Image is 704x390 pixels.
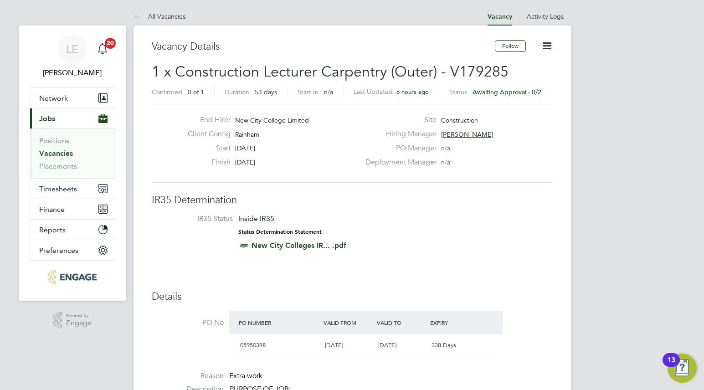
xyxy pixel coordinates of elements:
[19,26,126,301] nav: Main navigation
[321,314,375,331] div: Valid From
[225,88,249,96] label: Duration
[152,371,224,381] label: Reason
[134,12,185,21] a: All Vacancies
[30,67,115,78] span: Laurence Elkington
[30,220,115,240] button: Reports
[235,158,255,166] span: [DATE]
[396,88,429,96] span: 6 hours ago
[180,158,231,167] label: Finish
[325,341,343,349] span: [DATE]
[39,226,66,234] span: Reports
[180,144,231,153] label: Start
[667,360,675,372] div: 13
[66,312,92,319] span: Powered by
[39,136,69,145] a: Positions
[39,162,77,170] a: Placements
[105,38,116,49] span: 20
[161,214,233,224] label: IR35 Status
[360,144,437,153] label: PO Manager
[360,158,437,167] label: Deployment Manager
[93,35,112,64] a: 20
[39,94,68,103] span: Network
[375,314,428,331] div: Valid To
[30,128,115,178] div: Jobs
[229,371,262,380] span: Extra work
[488,13,512,21] a: Vacancy
[252,241,346,250] a: New City Colleges IR... .pdf
[30,35,115,78] a: LE[PERSON_NAME]
[298,88,319,96] label: Start In
[30,179,115,199] button: Timesheets
[255,88,277,96] span: 53 days
[432,341,456,349] span: 338 Days
[30,270,115,284] a: Go to home page
[441,144,450,152] span: n/a
[39,114,55,123] span: Jobs
[236,314,322,331] div: PO Number
[378,341,396,349] span: [DATE]
[238,229,322,235] strong: Status Determination Statement
[30,108,115,128] button: Jobs
[152,63,509,81] span: 1 x Construction Lecturer Carpentry (Outer) - V179285
[441,116,478,124] span: Construction
[180,115,231,125] label: End Hirer
[354,87,393,96] label: Last Updated
[235,116,309,124] span: New City College Limited
[30,240,115,260] button: Preferences
[473,88,541,96] span: Awaiting approval - 0/2
[39,205,65,214] span: Finance
[449,88,467,96] label: Status
[180,129,231,139] label: Client Config
[188,88,204,96] span: 0 of 1
[152,318,224,328] label: PO No
[668,354,697,383] button: Open Resource Center, 13 new notifications
[441,130,493,139] span: [PERSON_NAME]
[30,88,115,108] button: Network
[441,158,450,166] span: n/a
[66,319,92,327] span: Engage
[53,312,92,329] a: Powered byEngage
[48,270,97,284] img: huntereducation-logo-retina.png
[428,314,481,331] div: Expiry
[527,12,564,21] a: Activity Logs
[30,199,115,219] button: Finance
[495,40,526,52] button: Follow
[39,246,78,255] span: Preferences
[39,185,77,193] span: Timesheets
[152,290,553,303] h3: Details
[152,88,182,96] label: Confirmed
[152,194,553,207] h3: IR35 Determination
[152,40,495,53] h3: Vacancy Details
[240,341,266,349] span: 05950398
[235,144,255,152] span: [DATE]
[360,115,437,125] label: Site
[238,214,274,223] span: Inside IR35
[235,130,259,139] span: Rainham
[324,88,333,96] span: n/a
[39,149,73,158] a: Vacancies
[360,129,437,139] label: Hiring Manager
[66,43,78,55] span: LE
